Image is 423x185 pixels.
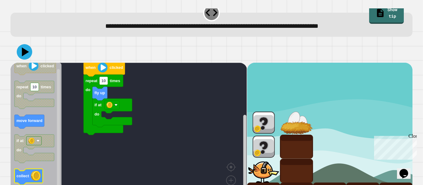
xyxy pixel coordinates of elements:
[85,65,96,70] text: when
[41,64,54,68] text: clicked
[372,133,417,160] iframe: chat widget
[94,103,102,107] text: if at
[85,78,98,83] text: repeat
[41,85,51,89] text: times
[16,64,27,68] text: when
[94,90,105,95] text: fly up
[102,78,106,83] text: 10
[397,160,417,179] iframe: chat widget
[110,78,120,83] text: times
[16,118,42,123] text: move forward
[2,2,43,39] div: Chat with us now!Close
[16,94,21,98] text: do
[94,112,99,116] text: do
[16,85,28,89] text: repeat
[369,3,404,24] a: Show tip
[16,148,21,152] text: do
[110,65,123,70] text: clicked
[85,87,90,92] text: do
[16,138,24,143] text: if at
[16,174,29,178] text: collect
[33,85,37,89] text: 10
